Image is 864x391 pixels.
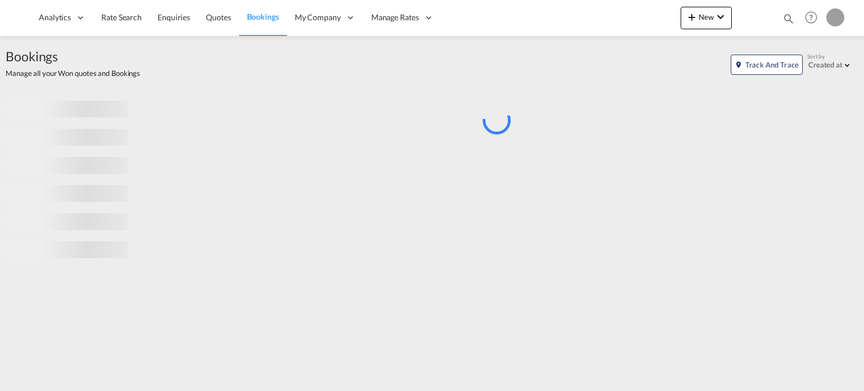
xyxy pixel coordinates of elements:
span: New [685,12,727,21]
span: Bookings [6,47,140,65]
span: Help [802,8,821,27]
div: icon-magnify [782,12,795,29]
md-icon: icon-map-marker [735,61,742,69]
span: Rate Search [101,12,142,22]
button: icon-map-markerTrack and Trace [731,55,803,75]
span: Sort by [807,52,825,60]
span: Manage Rates [371,12,419,23]
span: Quotes [206,12,231,22]
span: Manage all your Won quotes and Bookings [6,68,140,78]
span: My Company [295,12,341,23]
md-icon: icon-chevron-down [714,10,727,24]
button: icon-plus 400-fgNewicon-chevron-down [681,7,732,29]
md-icon: icon-magnify [782,12,795,25]
span: Bookings [247,12,279,21]
span: Analytics [39,12,71,23]
div: Created at [808,60,843,69]
div: Help [802,8,826,28]
md-icon: icon-plus 400-fg [685,10,699,24]
span: Enquiries [157,12,190,22]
